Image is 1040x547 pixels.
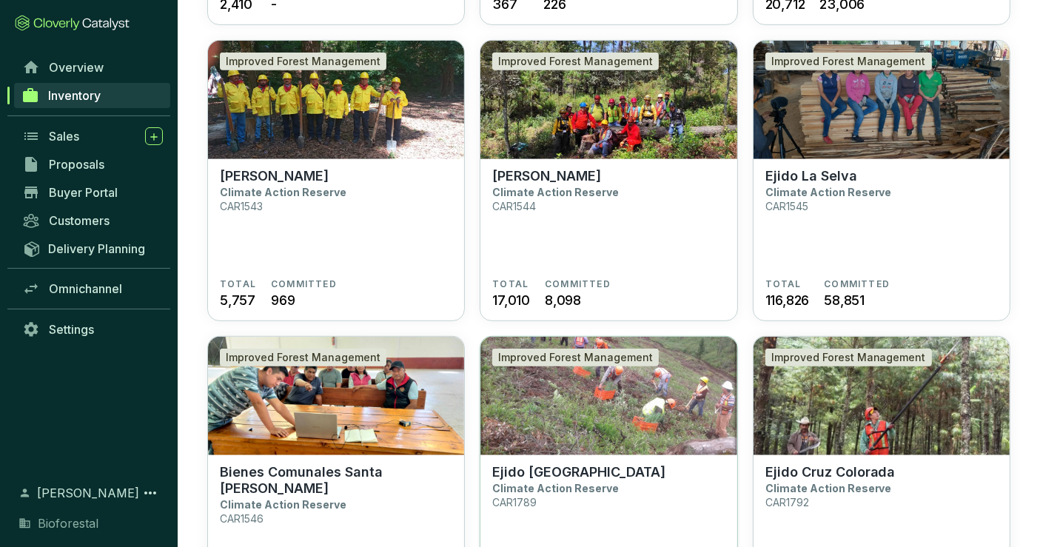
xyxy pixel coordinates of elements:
a: Overview [15,55,170,80]
img: Ejido Zacualtipán [480,41,737,159]
p: CAR1546 [220,512,264,525]
a: Omnichannel [15,276,170,301]
a: Customers [15,208,170,233]
div: Improved Forest Management [220,53,386,70]
a: Delivery Planning [15,236,170,261]
a: Ejido ZacualtipánImproved Forest Management[PERSON_NAME]Climate Action ReserveCAR1544TOTAL17,010C... [480,40,737,321]
img: Ejido Llano Grande [480,337,737,455]
p: Climate Action Reserve [765,186,892,198]
span: [PERSON_NAME] [37,484,139,502]
span: 969 [271,290,295,310]
a: Settings [15,317,170,342]
p: Bienes Comunales Santa [PERSON_NAME] [220,464,452,497]
span: COMMITTED [824,278,890,290]
div: Improved Forest Management [492,53,659,70]
div: Improved Forest Management [220,349,386,366]
p: Climate Action Reserve [492,186,619,198]
a: Ejido MalilaImproved Forest Management[PERSON_NAME]Climate Action ReserveCAR1543TOTAL5,757COMMITT... [207,40,465,321]
span: TOTAL [765,278,802,290]
p: CAR1789 [492,496,537,509]
p: Ejido Cruz Colorada [765,464,896,480]
span: Delivery Planning [48,241,145,256]
p: [PERSON_NAME] [492,168,601,184]
div: Improved Forest Management [765,349,932,366]
p: Climate Action Reserve [220,498,346,511]
span: 17,010 [492,290,530,310]
a: Ejido La SelvaImproved Forest ManagementEjido La SelvaClimate Action ReserveCAR1545TOTAL116,826CO... [753,40,1010,321]
span: Buyer Portal [49,185,118,200]
img: Ejido Malila [208,41,464,159]
p: Ejido [GEOGRAPHIC_DATA] [492,464,665,480]
span: 58,851 [824,290,865,310]
img: Ejido Cruz Colorada [754,337,1010,455]
span: Proposals [49,157,104,172]
p: Climate Action Reserve [492,482,619,494]
a: Inventory [14,83,170,108]
a: Proposals [15,152,170,177]
p: Climate Action Reserve [765,482,892,494]
div: Improved Forest Management [765,53,932,70]
span: TOTAL [492,278,529,290]
img: Ejido La Selva [754,41,1010,159]
p: CAR1545 [765,200,808,212]
div: Improved Forest Management [492,349,659,366]
p: Climate Action Reserve [220,186,346,198]
span: Customers [49,213,110,228]
span: Inventory [48,88,101,103]
span: 8,098 [545,290,581,310]
span: COMMITTED [271,278,337,290]
span: COMMITTED [545,278,611,290]
a: Buyer Portal [15,180,170,205]
p: Ejido La Selva [765,168,857,184]
p: CAR1543 [220,200,263,212]
span: 116,826 [765,290,810,310]
span: Settings [49,322,94,337]
a: Sales [15,124,170,149]
span: TOTAL [220,278,256,290]
p: [PERSON_NAME] [220,168,329,184]
p: CAR1544 [492,200,536,212]
img: Bienes Comunales Santa Isabel Chalma [208,337,464,455]
span: Sales [49,129,79,144]
span: Omnichannel [49,281,122,296]
span: 5,757 [220,290,255,310]
p: CAR1792 [765,496,809,509]
span: Bioforestal [38,514,98,532]
span: Overview [49,60,104,75]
